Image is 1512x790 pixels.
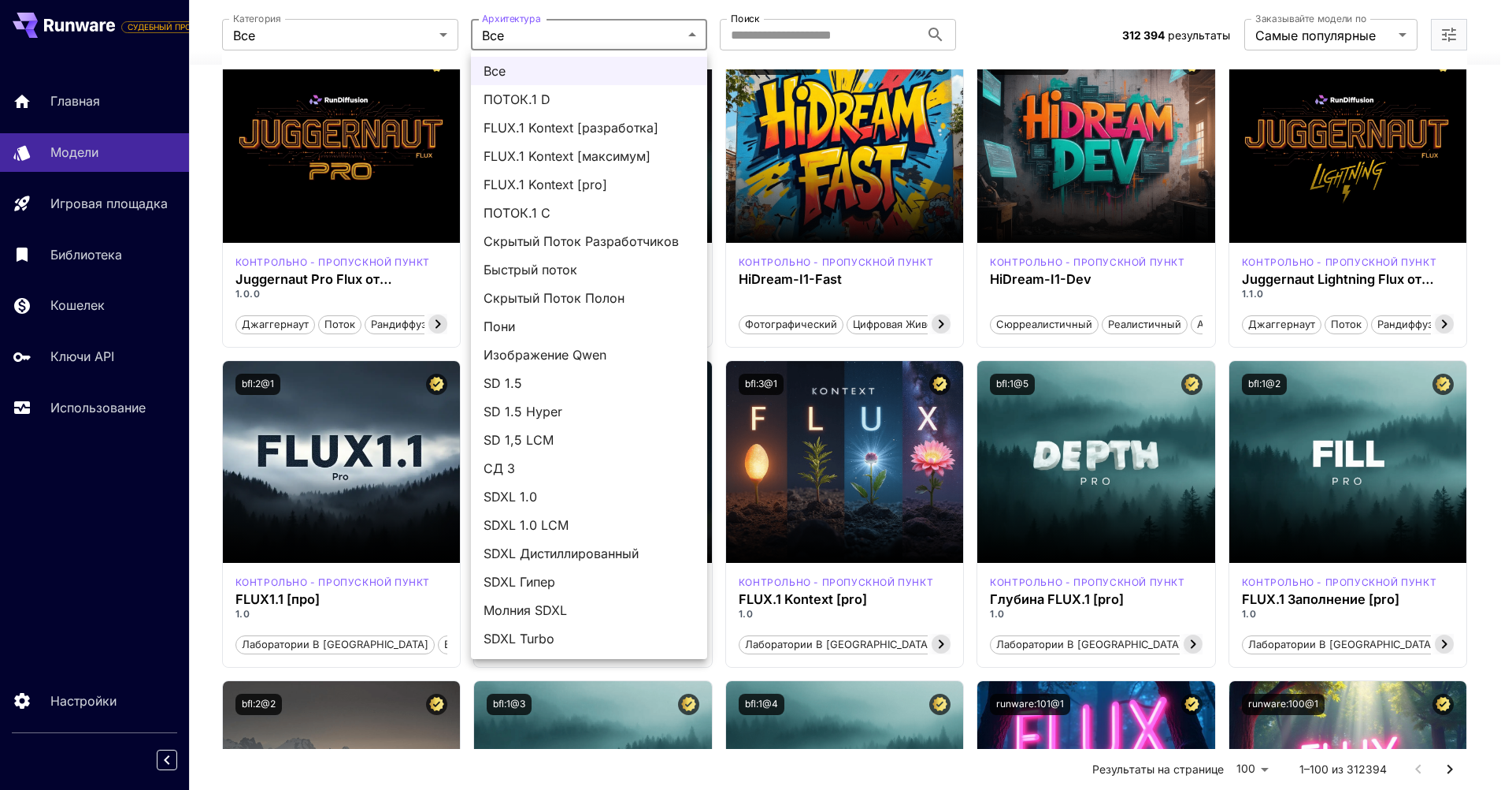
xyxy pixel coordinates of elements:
[484,233,679,249] ya-tr-span: Скрытый Поток Разработчиков
[484,432,554,448] ya-tr-span: SD 1,5 LCM
[484,347,606,363] ya-tr-span: Изображение Qwen
[484,120,658,136] ya-tr-span: FLUX.1 Kontext [разработка]
[484,602,567,618] ya-tr-span: Молния SDXL
[484,517,569,533] ya-tr-span: SDXL 1.0 LCM
[484,546,639,561] ya-tr-span: SDXL Дистиллированный
[484,177,607,192] ya-tr-span: FLUX.1 Kontext [pro]
[484,262,577,278] ya-tr-span: Быстрый поток
[484,319,515,334] ya-tr-span: Пони
[484,375,522,391] ya-tr-span: SD 1.5
[484,91,550,107] ya-tr-span: ПОТОК.1 D
[484,404,562,419] ya-tr-span: SD 1.5 Hyper
[484,631,554,647] ya-tr-span: SDXL Turbo
[484,148,650,164] ya-tr-span: FLUX.1 Kontext [максимум]
[484,63,506,79] ya-tr-span: Все
[484,460,515,476] ya-tr-span: СД 3
[484,290,624,306] ya-tr-span: Скрытый Поток Полон
[484,205,550,221] ya-tr-span: ПОТОК.1 С
[484,489,537,505] ya-tr-span: SDXL 1.0
[484,574,555,590] ya-tr-span: SDXL Гипер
